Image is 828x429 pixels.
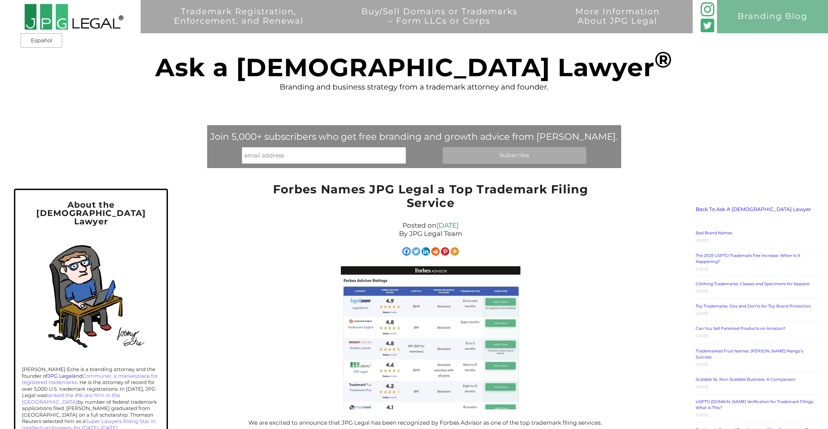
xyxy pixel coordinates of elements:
a: Scalable Vs. Non-Scalable Business: A Comparison [696,377,795,382]
a: Clothing Trademarks: Classes and Specimens for Apparel [696,281,809,286]
img: Twitter_Social_Icon_Rounded_Square_Color-mid-green3-90.png [701,19,714,32]
a: Can You Sell Patented Products on Amazon? [696,326,785,331]
img: Self-portrait of Jeremy in his home office. [29,233,153,357]
div: Posted on [248,220,613,240]
a: Español [23,35,60,47]
a: Buy/Sell Domains or Trademarks– Form LLCs or Corps [337,7,542,40]
a: Twitter [412,247,420,256]
time: [DATE] [696,238,708,243]
a: JPG Legal [48,373,73,379]
img: glyph-logo_May2016-green3-90.png [701,2,714,16]
time: [DATE] [696,289,708,294]
a: The 2025 USPTO Trademark Fee Increase: When Is It Happening? [696,253,800,264]
img: Screenshot of Forbes Advisor's top rated trademark filing services. [341,266,520,409]
a: [DATE] [437,221,459,229]
a: Pinterest [441,247,449,256]
time: [DATE] [696,267,708,271]
a: Linkedin [422,247,430,256]
time: [DATE] [696,384,708,389]
p: By JPG Legal Team [252,230,610,238]
a: Communer, a marketplace for registered trademarks [22,373,158,386]
time: [DATE] [696,413,708,417]
a: Toy Trademarks: Dos and Don’ts for Toy Brand Protection [696,304,811,309]
h1: Forbes Names JPG Legal a Top Trademark Filing Service [248,183,613,213]
input: Subscribe [443,147,586,164]
time: [DATE] [696,333,708,338]
a: Trademarked Fruit Names: [PERSON_NAME] Mango’s Success [696,348,803,359]
a: More InformationAbout JPG Legal [550,7,684,40]
a: USPTO [DOMAIN_NAME] Verification for Trademark Filings: What Is This? [696,399,814,410]
a: Facebook [402,247,411,256]
span: About the [DEMOGRAPHIC_DATA] Lawyer [36,200,146,226]
time: [DATE] [696,362,708,367]
input: email address [242,147,406,164]
a: ranked the #16 law firm in the [GEOGRAPHIC_DATA] [22,392,120,405]
a: More [451,247,459,256]
a: Back To Ask A [DEMOGRAPHIC_DATA] Lawyer [696,206,811,212]
img: 2016-logo-black-letters-3-r.png [24,3,123,30]
a: Reddit [431,247,440,256]
a: Bad Brand Names [696,230,732,235]
a: Trademark Registration,Enforcement, and Renewal [149,7,328,40]
time: [DATE] [696,311,708,316]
